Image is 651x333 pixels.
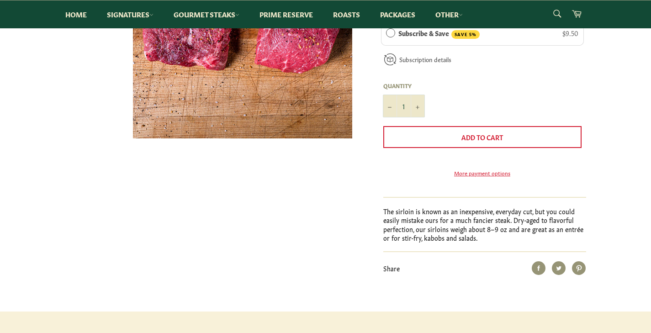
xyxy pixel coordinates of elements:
a: More payment options [383,169,582,177]
button: Increase item quantity by one [411,95,424,117]
label: Quantity [383,82,424,90]
a: Other [426,0,472,28]
a: Gourmet Steaks [164,0,249,28]
div: Subscribe & Save [386,28,395,38]
span: SAVE 5% [451,30,480,39]
a: Home [56,0,96,28]
button: Add to Cart [383,126,582,148]
button: Reduce item quantity by one [383,95,397,117]
span: $9.50 [562,28,578,37]
span: Add to Cart [461,132,503,142]
a: Packages [371,0,424,28]
a: Signatures [98,0,163,28]
span: Share [383,264,400,273]
p: The sirloin is known as an inexpensive, everyday cut, but you could easily mistake ours for a muc... [383,207,586,242]
label: Subscribe & Save [398,28,480,39]
a: Subscription details [399,55,451,63]
a: Prime Reserve [250,0,322,28]
a: Roasts [324,0,369,28]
